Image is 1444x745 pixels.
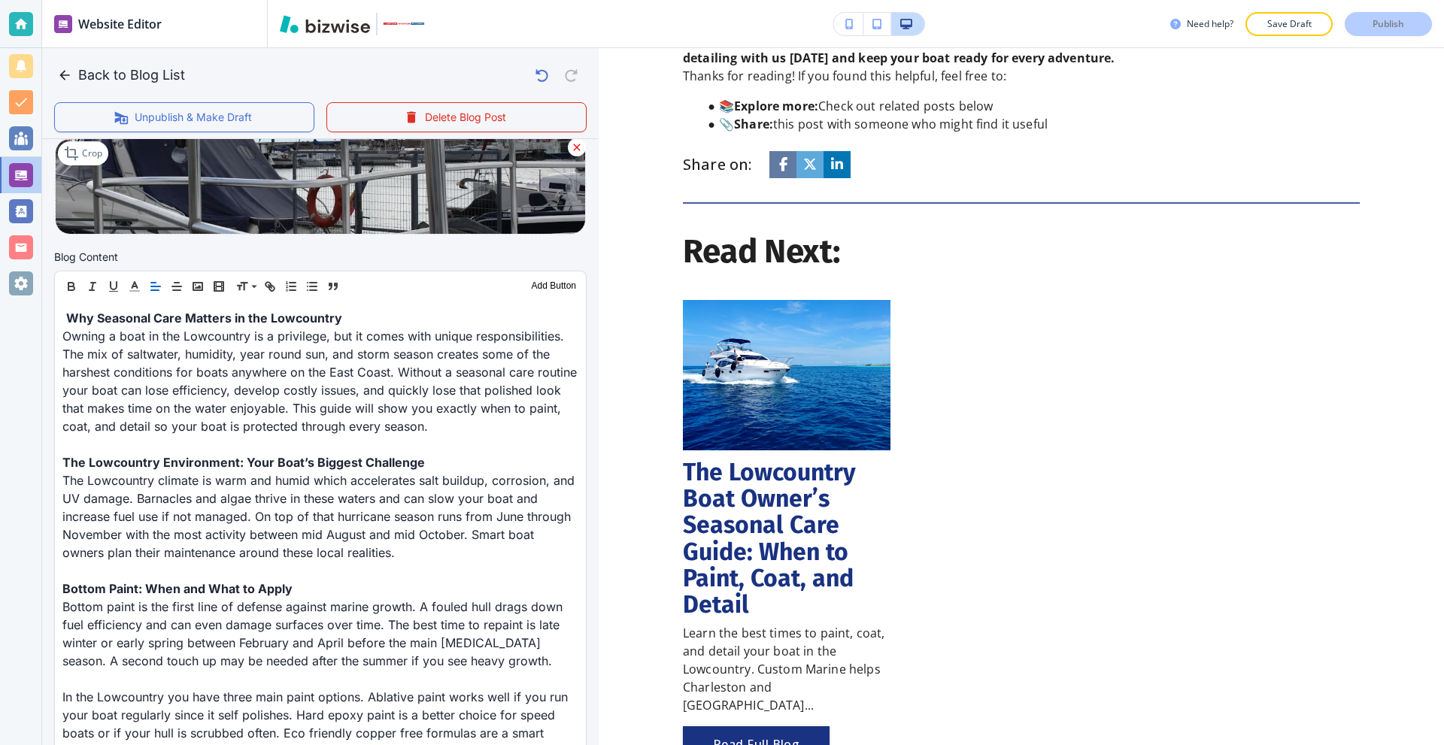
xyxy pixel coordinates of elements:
strong: Custom Marine is here to help you get the most from your boat. Schedule your seasonal paint, coat... [683,32,1329,66]
strong: Share: [734,116,773,132]
strong: The Lowcountry Environment: Your Boat’s Biggest Challenge [62,455,425,470]
button: Delete Blog Post [326,102,587,132]
img: 125fd4d7fcc5288bd005ece135e8b983.webp [55,138,586,235]
strong: Bottom Paint: When and What to Apply [62,581,293,596]
button: Add Button [528,277,580,295]
h6: Share on: [683,155,751,174]
h2: Blog Content [54,249,118,265]
strong: Why Seasonal Care Matters in the Lowcountry [66,310,342,326]
p: Bottom paint is the first line of defense against marine growth. A fouled hull drags down fuel ef... [62,598,578,670]
p: The Lowcountry climate is warm and humid which accelerates salt buildup, corrosion, and UV damage... [62,471,578,562]
img: Bizwise Logo [280,15,370,33]
p: Owning a boat in the Lowcountry is a privilege, but it comes with unique responsibilities. The mi... [62,327,578,435]
h3: The Lowcountry Boat Owner’s Seasonal Care Guide: When to Paint, Coat, and Detail [683,459,890,618]
img: Your Logo [384,23,424,25]
button: Unpublish & Make Draft [54,102,314,132]
img: editor icon [54,15,72,33]
h2: Read Next: [683,234,1360,270]
a: Social media link to facebook account [769,151,796,178]
img: The Lowcountry Boat Owner’s Seasonal Care Guide: When to Paint, Coat, and Detail [683,300,890,450]
div: Featured Top MediaCrop [54,113,587,233]
h2: Website Editor [78,15,162,33]
p: Learn the best times to paint, coat, and detail your boat in the Lowcountry. Custom Marine helps ... [683,624,890,714]
strong: Explore more: [734,98,818,114]
li: 📚 Check out related posts below [701,97,1360,115]
button: Back to Blog List [54,60,191,90]
li: 📎 this post with someone who might find it useful [701,115,1360,133]
a: Social media link to twitter account [796,151,824,178]
a: Social media link to linkedin account [824,151,851,178]
p: Save Draft [1265,17,1313,31]
p: Thanks for reading! If you found this helpful, feel free to: [683,67,1360,85]
p: Crop [82,147,102,160]
button: Save Draft [1245,12,1333,36]
div: Crop [58,141,108,165]
h3: Need help? [1187,17,1233,31]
